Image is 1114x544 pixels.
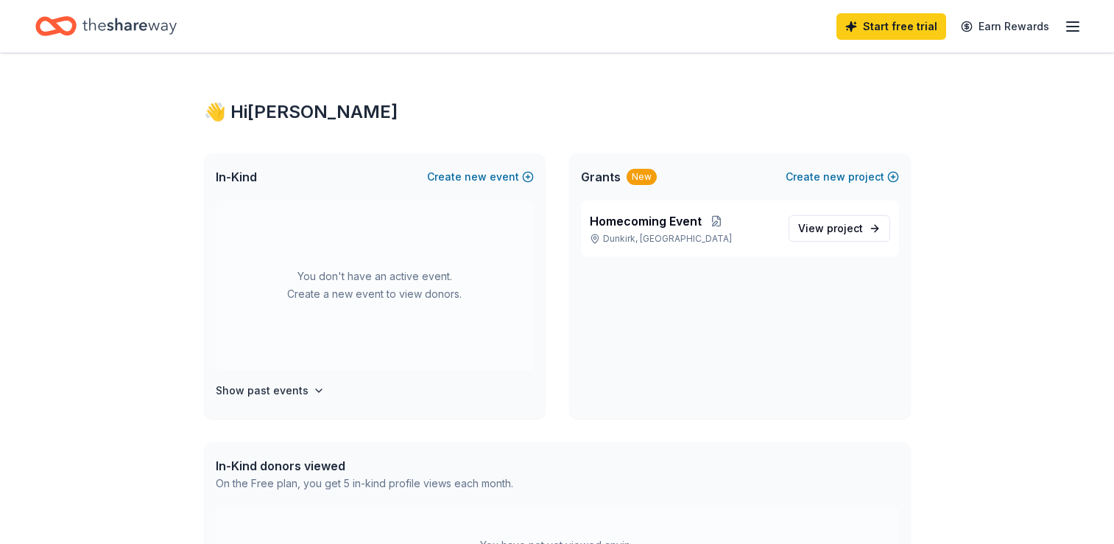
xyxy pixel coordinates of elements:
[35,9,177,43] a: Home
[952,13,1058,40] a: Earn Rewards
[216,200,534,370] div: You don't have an active event. Create a new event to view donors.
[204,100,911,124] div: 👋 Hi [PERSON_NAME]
[581,168,621,186] span: Grants
[216,382,309,400] h4: Show past events
[216,168,257,186] span: In-Kind
[786,168,899,186] button: Createnewproject
[836,13,946,40] a: Start free trial
[465,168,487,186] span: new
[627,169,657,185] div: New
[590,233,777,245] p: Dunkirk, [GEOGRAPHIC_DATA]
[590,212,702,230] span: Homecoming Event
[798,220,863,237] span: View
[427,168,534,186] button: Createnewevent
[789,215,890,242] a: View project
[216,475,513,492] div: On the Free plan, you get 5 in-kind profile views each month.
[216,382,325,400] button: Show past events
[823,168,845,186] span: new
[216,457,513,475] div: In-Kind donors viewed
[827,222,863,234] span: project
